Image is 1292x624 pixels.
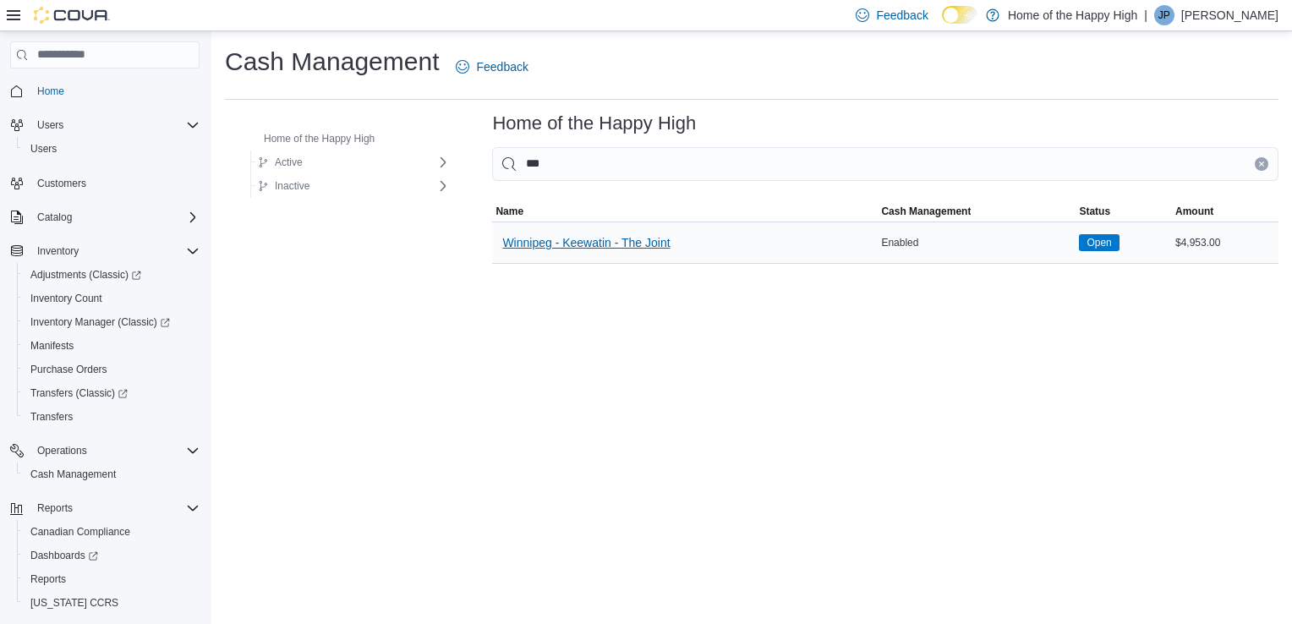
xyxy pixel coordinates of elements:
span: Canadian Compliance [24,522,200,542]
span: Reports [30,572,66,586]
button: Name [492,201,878,222]
span: JP [1158,5,1170,25]
span: Inventory [30,241,200,261]
span: Open [1087,235,1111,250]
button: Reports [30,498,79,518]
span: Inventory Count [30,292,102,305]
span: Reports [24,569,200,589]
a: Home [30,81,71,101]
span: Manifests [24,336,200,356]
a: Users [24,139,63,159]
span: Inventory [37,244,79,258]
button: Customers [3,171,206,195]
span: Home of the Happy High [264,132,375,145]
button: Users [17,137,206,161]
span: Dashboards [30,549,98,562]
span: Customers [30,172,200,194]
span: Amount [1175,205,1213,218]
span: Active [275,156,303,169]
a: Manifests [24,336,80,356]
span: Operations [30,441,200,461]
img: Cova [34,7,110,24]
span: Inactive [275,179,309,193]
span: Canadian Compliance [30,525,130,539]
div: Jada Pommer [1154,5,1174,25]
button: Active [251,152,309,172]
span: Transfers [30,410,73,424]
h1: Cash Management [225,45,439,79]
span: Purchase Orders [30,363,107,376]
button: Inventory [30,241,85,261]
span: Dark Mode [942,24,943,25]
button: [US_STATE] CCRS [17,591,206,615]
a: Transfers (Classic) [24,383,134,403]
a: Dashboards [17,544,206,567]
span: Status [1079,205,1110,218]
span: Users [37,118,63,132]
a: Customers [30,173,93,194]
button: Operations [3,439,206,463]
span: Inventory Count [24,288,200,309]
span: Users [30,115,200,135]
a: [US_STATE] CCRS [24,593,125,613]
button: Home [3,79,206,103]
button: Status [1076,201,1172,222]
button: Purchase Orders [17,358,206,381]
button: Reports [17,567,206,591]
button: Amount [1172,201,1278,222]
span: Users [24,139,200,159]
span: Manifests [30,339,74,353]
button: Clear input [1255,157,1268,171]
a: Canadian Compliance [24,522,137,542]
a: Purchase Orders [24,359,114,380]
span: Purchase Orders [24,359,200,380]
button: Users [30,115,70,135]
input: Dark Mode [942,6,977,24]
button: Canadian Compliance [17,520,206,544]
input: This is a search bar. As you type, the results lower in the page will automatically filter. [492,147,1278,181]
span: Home [30,80,200,101]
span: Catalog [30,207,200,227]
button: Winnipeg - Keewatin - The Joint [495,226,676,260]
span: [US_STATE] CCRS [30,596,118,610]
a: Transfers [24,407,79,427]
a: Adjustments (Classic) [24,265,148,285]
span: Inventory Manager (Classic) [24,312,200,332]
span: Dashboards [24,545,200,566]
a: Inventory Manager (Classic) [24,312,177,332]
span: Adjustments (Classic) [24,265,200,285]
span: Name [495,205,523,218]
p: [PERSON_NAME] [1181,5,1278,25]
span: Reports [30,498,200,518]
span: Feedback [476,58,528,75]
a: Transfers (Classic) [17,381,206,405]
button: Reports [3,496,206,520]
div: $4,953.00 [1172,233,1278,253]
span: Reports [37,501,73,515]
a: Inventory Count [24,288,109,309]
span: Transfers (Classic) [30,386,128,400]
a: Adjustments (Classic) [17,263,206,287]
button: Operations [30,441,94,461]
button: Cash Management [17,463,206,486]
span: Transfers (Classic) [24,383,200,403]
p: Home of the Happy High [1008,5,1137,25]
span: Users [30,142,57,156]
span: Transfers [24,407,200,427]
span: Open [1079,234,1119,251]
button: Inventory Count [17,287,206,310]
button: Inactive [251,176,316,196]
button: Catalog [3,205,206,229]
a: Cash Management [24,464,123,484]
button: Transfers [17,405,206,429]
span: Operations [37,444,87,457]
p: | [1144,5,1147,25]
button: Users [3,113,206,137]
a: Dashboards [24,545,105,566]
span: Feedback [876,7,928,24]
a: Inventory Manager (Classic) [17,310,206,334]
div: Enabled [878,233,1076,253]
span: Customers [37,177,86,190]
button: Cash Management [878,201,1076,222]
span: Cash Management [24,464,200,484]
